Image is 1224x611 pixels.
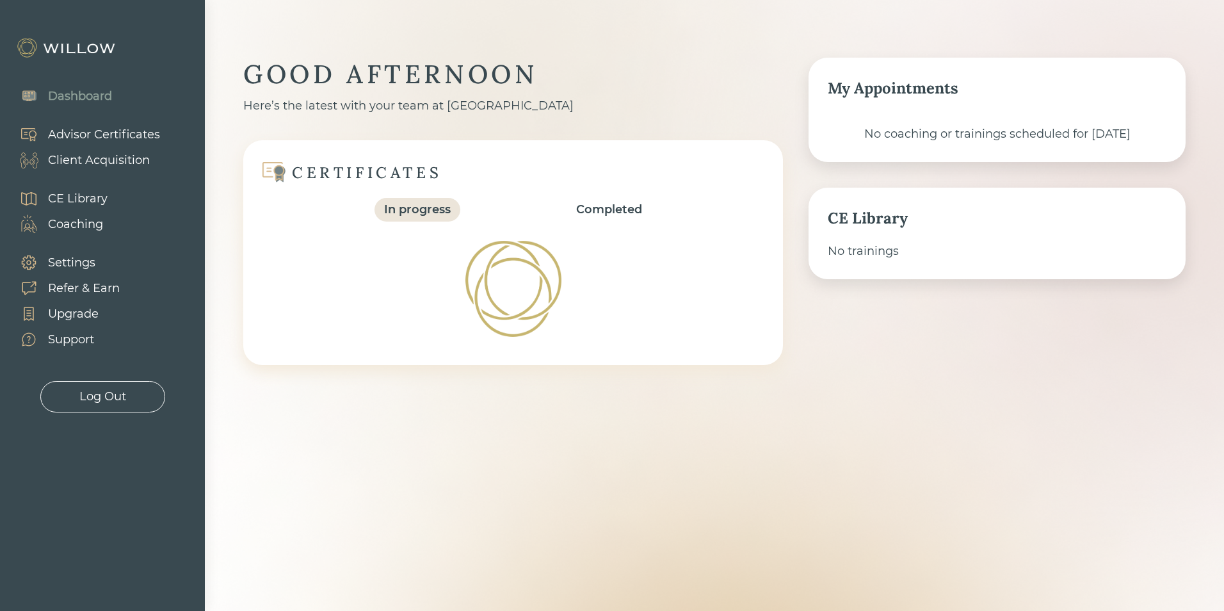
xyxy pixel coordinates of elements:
div: In progress [384,201,451,218]
div: Dashboard [48,88,112,105]
div: Coaching [48,216,103,233]
a: Coaching [6,211,108,237]
div: My Appointments [828,77,1166,100]
img: Willow [16,38,118,58]
div: CE Library [48,190,108,208]
div: Settings [48,254,95,272]
div: Upgrade [48,305,99,323]
div: Refer & Earn [48,280,120,297]
div: GOOD AFTERNOON [243,58,783,91]
a: CE Library [6,186,108,211]
div: Support [48,331,94,348]
div: Here’s the latest with your team at [GEOGRAPHIC_DATA] [243,97,783,115]
div: CERTIFICATES [292,163,442,183]
a: Refer & Earn [6,275,120,301]
div: Advisor Certificates [48,126,160,143]
div: Log Out [79,388,126,405]
a: Dashboard [6,83,112,109]
div: Completed [576,201,642,218]
a: Settings [6,250,120,275]
div: No trainings [828,243,1166,260]
a: Advisor Certificates [6,122,160,147]
img: Loading! [460,235,567,343]
a: Client Acquisition [6,147,160,173]
div: CE Library [828,207,1166,230]
div: No coaching or trainings scheduled for [DATE] [828,126,1166,143]
a: Upgrade [6,301,120,327]
div: Client Acquisition [48,152,150,169]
